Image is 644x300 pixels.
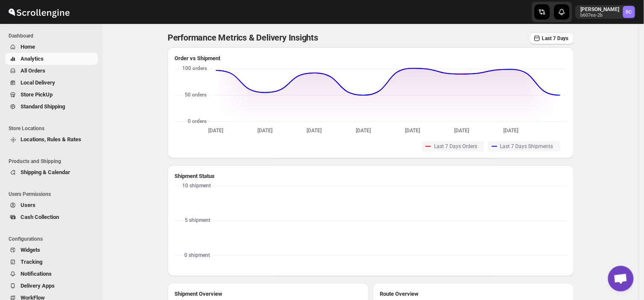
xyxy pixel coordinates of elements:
[422,141,484,151] button: Last 7 Days Orders
[5,53,98,65] button: Analytics
[9,125,98,132] span: Store Locations
[21,79,55,86] span: Local Delivery
[9,158,98,165] span: Products and Shipping
[168,32,318,45] p: Performance Metrics & Delivery Insights
[174,54,567,63] h2: Order vs Shipment
[307,128,322,134] text: [DATE]
[21,214,59,220] span: Cash Collection
[623,6,635,18] span: Rahul Chopra
[21,202,35,208] span: Users
[9,32,98,39] span: Dashboard
[405,128,420,134] text: [DATE]
[174,184,567,262] svg: No Data Here Yet
[21,271,52,277] span: Notifications
[5,166,98,178] button: Shipping & Calendar
[9,236,98,242] span: Configurations
[488,141,560,151] button: Last 7 Days Shipments
[21,44,35,50] span: Home
[503,128,518,134] text: [DATE]
[5,134,98,146] button: Locations, Rules & Rates
[542,35,569,41] span: Last 7 Days
[9,191,98,198] span: Users Permissions
[530,32,574,44] button: Last 7 Days
[5,256,98,268] button: Tracking
[21,136,81,143] span: Locations, Rules & Rates
[581,13,620,18] p: b607ea-2b
[21,67,45,74] span: All Orders
[21,259,42,265] span: Tracking
[500,143,553,150] span: Last 7 Days Shipments
[182,65,207,71] text: 100 orders
[626,9,632,15] text: RC
[21,55,44,62] span: Analytics
[5,65,98,77] button: All Orders
[188,118,207,124] text: 0 orders
[5,280,98,292] button: Delivery Apps
[21,283,55,289] span: Delivery Apps
[174,290,362,298] h2: Shipment Overview
[7,1,71,23] img: ScrollEngine
[208,128,223,134] text: [DATE]
[5,41,98,53] button: Home
[21,103,65,110] span: Standard Shipping
[185,92,207,98] text: 50 orders
[5,244,98,256] button: Widgets
[257,128,272,134] text: [DATE]
[5,211,98,223] button: Cash Collection
[5,268,98,280] button: Notifications
[21,91,53,98] span: Store PickUp
[185,218,210,224] text: 5 shipment
[434,143,477,150] span: Last 7 Days Orders
[5,199,98,211] button: Users
[454,128,469,134] text: [DATE]
[356,128,371,134] text: [DATE]
[608,266,634,291] a: Open chat
[185,252,210,258] text: 0 shipment
[182,183,211,189] text: 10 shipment
[380,290,567,298] h2: Route Overview
[21,169,70,175] span: Shipping & Calendar
[581,6,620,13] p: [PERSON_NAME]
[21,247,40,253] span: Widgets
[576,5,636,19] button: User menu
[174,172,567,181] h2: Shipment Status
